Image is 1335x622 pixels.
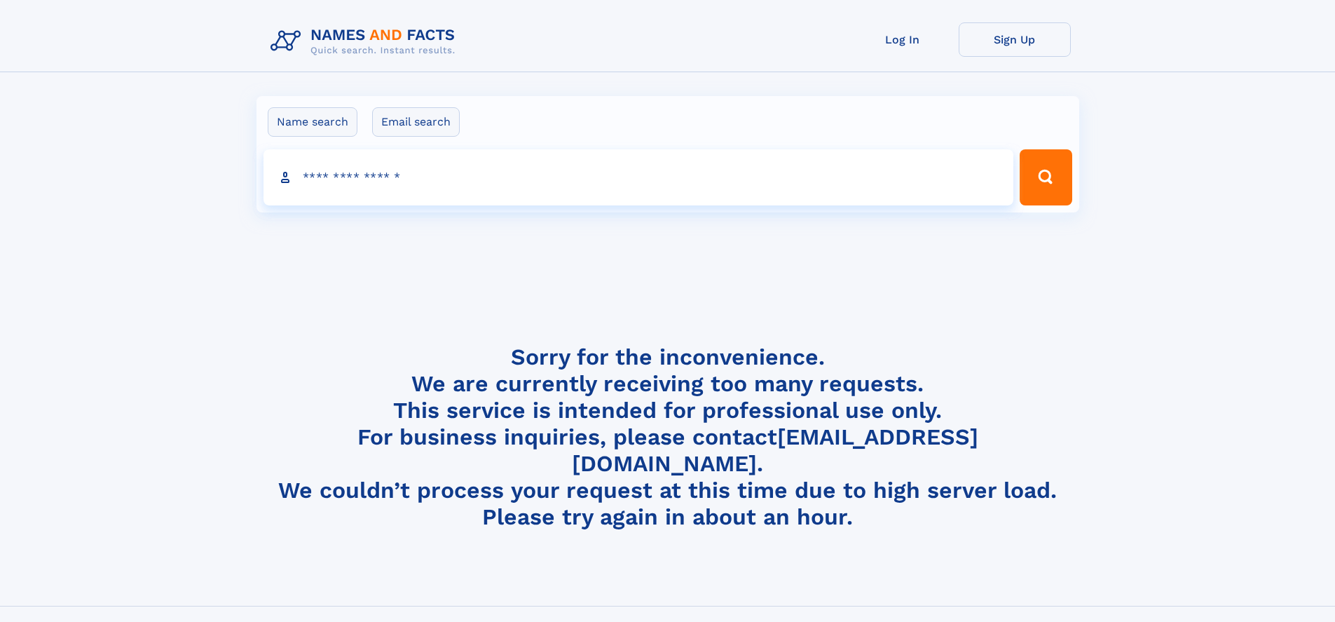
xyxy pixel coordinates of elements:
[265,344,1071,531] h4: Sorry for the inconvenience. We are currently receiving too many requests. This service is intend...
[263,149,1014,205] input: search input
[268,107,357,137] label: Name search
[847,22,959,57] a: Log In
[959,22,1071,57] a: Sign Up
[1020,149,1072,205] button: Search Button
[572,424,978,477] a: [EMAIL_ADDRESS][DOMAIN_NAME]
[372,107,460,137] label: Email search
[265,22,467,60] img: Logo Names and Facts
